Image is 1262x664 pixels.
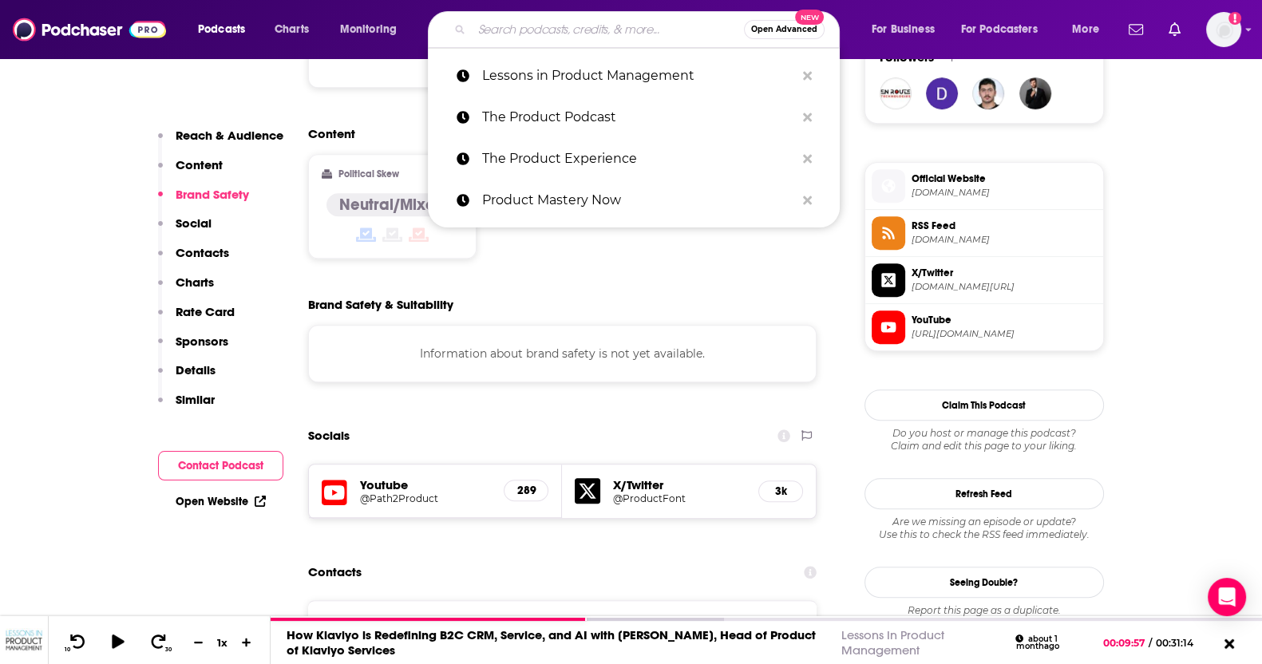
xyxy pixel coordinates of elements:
[158,245,229,275] button: Contacts
[864,427,1104,453] div: Claim and edit this page to your liking.
[961,18,1038,41] span: For Podcasters
[1149,637,1152,649] span: /
[1162,16,1187,43] a: Show notifications dropdown
[795,10,824,25] span: New
[872,18,935,41] span: For Business
[176,187,249,202] p: Brand Safety
[872,169,1097,203] a: Official Website[DOMAIN_NAME]
[1208,578,1246,616] div: Open Intercom Messenger
[340,18,397,41] span: Monitoring
[158,334,228,363] button: Sponsors
[176,157,223,172] p: Content
[744,20,825,39] button: Open AdvancedNew
[912,187,1097,199] span: path2product.io
[339,195,445,215] h4: Neutral/Mixed
[308,297,453,312] h2: Brand Safety & Suitability
[517,484,535,497] h5: 289
[972,77,1004,109] a: Gonzaless
[158,157,223,187] button: Content
[360,477,492,492] h5: Youtube
[158,128,283,157] button: Reach & Audience
[338,168,399,180] h2: Political Skew
[329,17,417,42] button: open menu
[308,325,817,382] div: Information about brand safety is not yet available.
[1206,12,1241,47] button: Show profile menu
[1103,637,1149,649] span: 00:09:57
[287,627,816,658] a: How Klaviyo is Redefining B2C CRM, Service, and AI with [PERSON_NAME], Head of Product of Klaviyo...
[912,266,1097,280] span: X/Twitter
[165,646,172,653] span: 30
[13,14,166,45] a: Podchaser - Follow, Share and Rate Podcasts
[158,392,215,421] button: Similar
[872,216,1097,250] a: RSS Feed[DOMAIN_NAME]
[1152,637,1209,649] span: 00:31:14
[482,138,795,180] p: The Product Experience
[176,362,216,377] p: Details
[912,328,1097,340] span: https://www.youtube.com/@Path2Product
[65,646,70,653] span: 10
[158,451,283,480] button: Contact Podcast
[176,304,235,319] p: Rate Card
[880,77,912,109] img: Enroutech
[187,17,266,42] button: open menu
[61,633,92,653] button: 10
[144,633,175,653] button: 30
[772,484,789,498] h5: 3k
[926,77,958,109] img: dakalberg
[482,97,795,138] p: The Product Podcast
[428,138,840,180] a: The Product Experience
[158,275,214,304] button: Charts
[872,310,1097,344] a: YouTube[URL][DOMAIN_NAME]
[751,26,817,34] span: Open Advanced
[176,392,215,407] p: Similar
[912,219,1097,233] span: RSS Feed
[912,234,1097,246] span: anchor.fm
[158,215,212,245] button: Social
[864,427,1104,440] span: Do you host or manage this podcast?
[912,172,1097,186] span: Official Website
[912,281,1097,293] span: twitter.com/ProductFont
[209,636,236,649] div: 1 x
[860,17,955,42] button: open menu
[428,180,840,221] a: Product Mastery Now
[158,304,235,334] button: Rate Card
[176,334,228,349] p: Sponsors
[308,126,805,141] h2: Content
[322,45,804,74] button: Show More
[1206,12,1241,47] img: User Profile
[428,97,840,138] a: The Product Podcast
[308,557,362,587] h2: Contacts
[443,11,855,48] div: Search podcasts, credits, & more...
[1019,77,1051,109] img: JohirMia
[482,55,795,97] p: Lessons in Product Management
[482,180,795,221] p: Product Mastery Now
[176,245,229,260] p: Contacts
[264,17,318,42] a: Charts
[176,215,212,231] p: Social
[176,128,283,143] p: Reach & Audience
[198,18,245,41] span: Podcasts
[176,495,266,508] a: Open Website
[864,516,1104,541] div: Are we missing an episode or update? Use this to check the RSS feed immediately.
[1228,12,1241,25] svg: Add a profile image
[613,477,746,492] h5: X/Twitter
[1122,16,1149,43] a: Show notifications dropdown
[912,313,1097,327] span: YouTube
[613,492,746,504] a: @ProductFont
[275,18,309,41] span: Charts
[864,604,1104,617] div: Report this page as a duplicate.
[1061,17,1119,42] button: open menu
[1015,634,1089,651] div: about 1 month ago
[428,55,840,97] a: Lessons in Product Management
[951,17,1061,42] button: open menu
[1206,12,1241,47] span: Logged in as YiyanWang
[864,389,1104,421] button: Claim This Podcast
[472,17,744,42] input: Search podcasts, credits, & more...
[308,421,350,451] h2: Socials
[360,492,492,504] a: @Path2Product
